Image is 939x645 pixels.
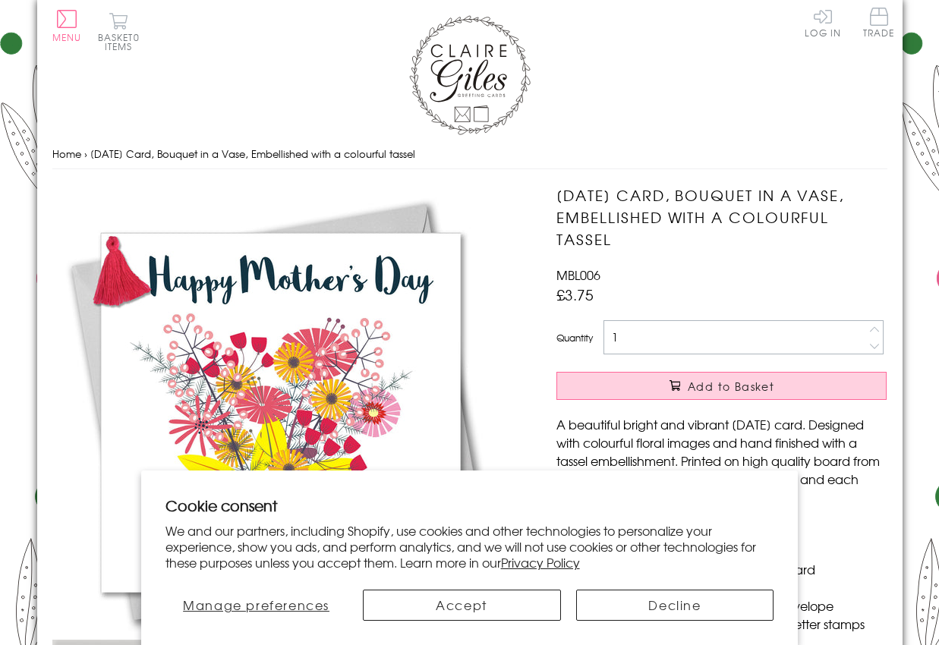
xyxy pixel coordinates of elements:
span: Menu [52,30,82,44]
p: A beautiful bright and vibrant [DATE] card. Designed with colourful floral images and hand finish... [556,415,887,506]
button: Menu [52,10,82,42]
a: Trade [863,8,895,40]
h2: Cookie consent [165,495,774,516]
h1: [DATE] Card, Bouquet in a Vase, Embellished with a colourful tassel [556,184,887,250]
nav: breadcrumbs [52,139,887,170]
img: Mother's Day Card, Bouquet in a Vase, Embellished with a colourful tassel [52,184,508,640]
span: £3.75 [556,284,594,305]
span: › [84,146,87,161]
span: Trade [863,8,895,37]
p: We and our partners, including Shopify, use cookies and other technologies to personalize your ex... [165,523,774,570]
button: Manage preferences [165,590,348,621]
a: Log In [805,8,841,37]
a: Home [52,146,81,161]
button: Add to Basket [556,372,887,400]
button: Decline [576,590,774,621]
span: Add to Basket [688,379,774,394]
span: Manage preferences [183,596,329,614]
a: Privacy Policy [501,553,580,571]
span: 0 items [105,30,140,53]
button: Accept [363,590,561,621]
label: Quantity [556,331,593,345]
span: MBL006 [556,266,600,284]
img: Claire Giles Greetings Cards [409,15,531,135]
button: Basket0 items [98,12,140,51]
span: [DATE] Card, Bouquet in a Vase, Embellished with a colourful tassel [90,146,415,161]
